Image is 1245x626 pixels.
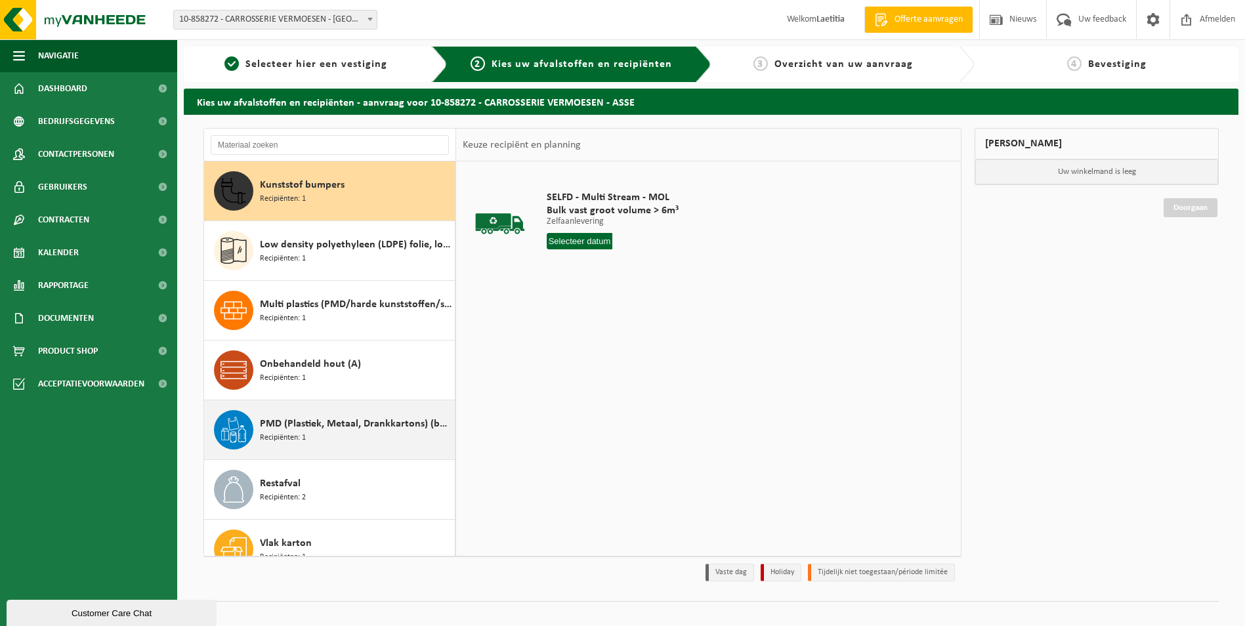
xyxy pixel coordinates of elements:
[260,237,452,253] span: Low density polyethyleen (LDPE) folie, los, naturel/gekleurd (80/20)
[38,105,115,138] span: Bedrijfsgegevens
[260,253,306,265] span: Recipiënten: 1
[471,56,485,71] span: 2
[816,14,845,24] strong: Laetitia
[547,191,679,204] span: SELFD - Multi Stream - MOL
[774,59,913,70] span: Overzicht van uw aanvraag
[211,135,449,155] input: Materiaal zoeken
[204,460,455,520] button: Restafval Recipiënten: 2
[260,372,306,385] span: Recipiënten: 1
[1164,198,1217,217] a: Doorgaan
[260,193,306,205] span: Recipiënten: 1
[38,138,114,171] span: Contactpersonen
[38,171,87,203] span: Gebruikers
[7,597,219,626] iframe: chat widget
[1067,56,1082,71] span: 4
[204,520,455,579] button: Vlak karton Recipiënten: 1
[38,203,89,236] span: Contracten
[260,491,306,504] span: Recipiënten: 2
[808,564,955,581] li: Tijdelijk niet toegestaan/période limitée
[204,221,455,281] button: Low density polyethyleen (LDPE) folie, los, naturel/gekleurd (80/20) Recipiënten: 1
[38,72,87,105] span: Dashboard
[706,564,754,581] li: Vaste dag
[224,56,239,71] span: 1
[761,564,801,581] li: Holiday
[38,335,98,367] span: Product Shop
[547,217,679,226] p: Zelfaanlevering
[173,10,377,30] span: 10-858272 - CARROSSERIE VERMOESEN - ASSE
[456,129,587,161] div: Keuze recipiënt en planning
[260,356,361,372] span: Onbehandeld hout (A)
[975,128,1219,159] div: [PERSON_NAME]
[260,297,452,312] span: Multi plastics (PMD/harde kunststoffen/spanbanden/EPS/folie naturel/folie gemengd)
[38,367,144,400] span: Acceptatievoorwaarden
[245,59,387,70] span: Selecteer hier een vestiging
[190,56,421,72] a: 1Selecteer hier een vestiging
[204,341,455,400] button: Onbehandeld hout (A) Recipiënten: 1
[547,233,613,249] input: Selecteer datum
[547,204,679,217] span: Bulk vast groot volume > 6m³
[204,281,455,341] button: Multi plastics (PMD/harde kunststoffen/spanbanden/EPS/folie naturel/folie gemengd) Recipiënten: 1
[38,39,79,72] span: Navigatie
[260,476,301,491] span: Restafval
[260,551,306,564] span: Recipiënten: 1
[260,535,312,551] span: Vlak karton
[975,159,1218,184] p: Uw winkelmand is leeg
[753,56,768,71] span: 3
[260,177,345,193] span: Kunststof bumpers
[864,7,973,33] a: Offerte aanvragen
[891,13,966,26] span: Offerte aanvragen
[204,400,455,460] button: PMD (Plastiek, Metaal, Drankkartons) (bedrijven) Recipiënten: 1
[184,89,1238,114] h2: Kies uw afvalstoffen en recipiënten - aanvraag voor 10-858272 - CARROSSERIE VERMOESEN - ASSE
[38,302,94,335] span: Documenten
[38,236,79,269] span: Kalender
[260,416,452,432] span: PMD (Plastiek, Metaal, Drankkartons) (bedrijven)
[492,59,672,70] span: Kies uw afvalstoffen en recipiënten
[260,312,306,325] span: Recipiënten: 1
[38,269,89,302] span: Rapportage
[1088,59,1147,70] span: Bevestiging
[204,161,455,221] button: Kunststof bumpers Recipiënten: 1
[260,432,306,444] span: Recipiënten: 1
[174,10,377,29] span: 10-858272 - CARROSSERIE VERMOESEN - ASSE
